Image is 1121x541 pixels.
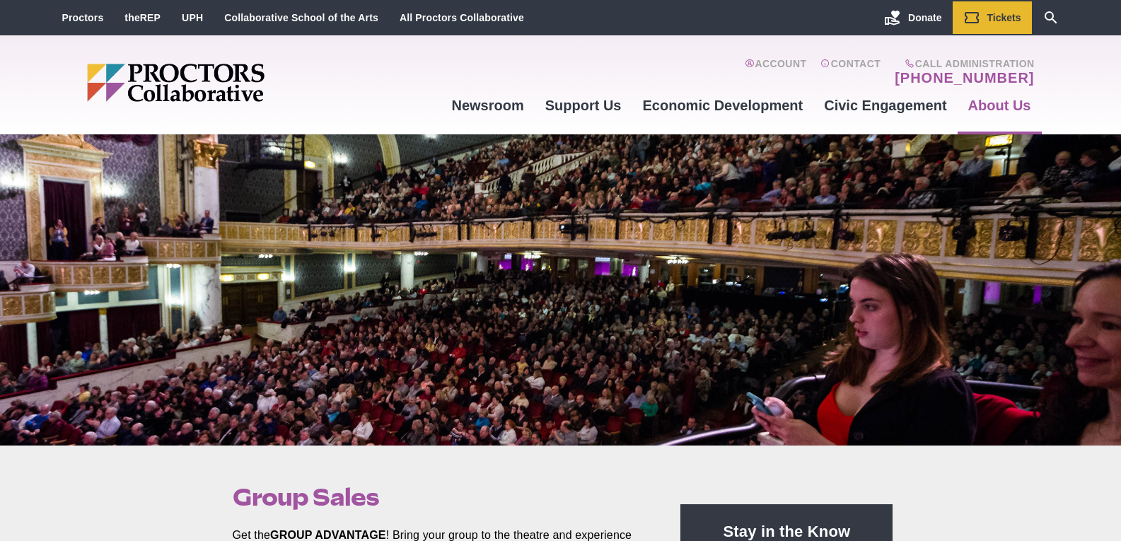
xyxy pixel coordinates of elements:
[233,484,649,511] h1: Group Sales
[987,12,1021,23] span: Tickets
[908,12,941,23] span: Donate
[820,58,881,86] a: Contact
[62,12,104,23] a: Proctors
[1032,1,1070,34] a: Search
[535,86,632,124] a: Support Us
[87,64,373,102] img: Proctors logo
[632,86,814,124] a: Economic Development
[895,69,1034,86] a: [PHONE_NUMBER]
[724,523,851,540] strong: Stay in the Know
[124,12,161,23] a: theREP
[890,58,1034,69] span: Call Administration
[270,529,386,541] strong: GROUP ADVANTAGE
[958,86,1042,124] a: About Us
[441,86,534,124] a: Newsroom
[224,12,378,23] a: Collaborative School of the Arts
[400,12,524,23] a: All Proctors Collaborative
[813,86,957,124] a: Civic Engagement
[873,1,952,34] a: Donate
[745,58,806,86] a: Account
[953,1,1032,34] a: Tickets
[182,12,203,23] a: UPH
